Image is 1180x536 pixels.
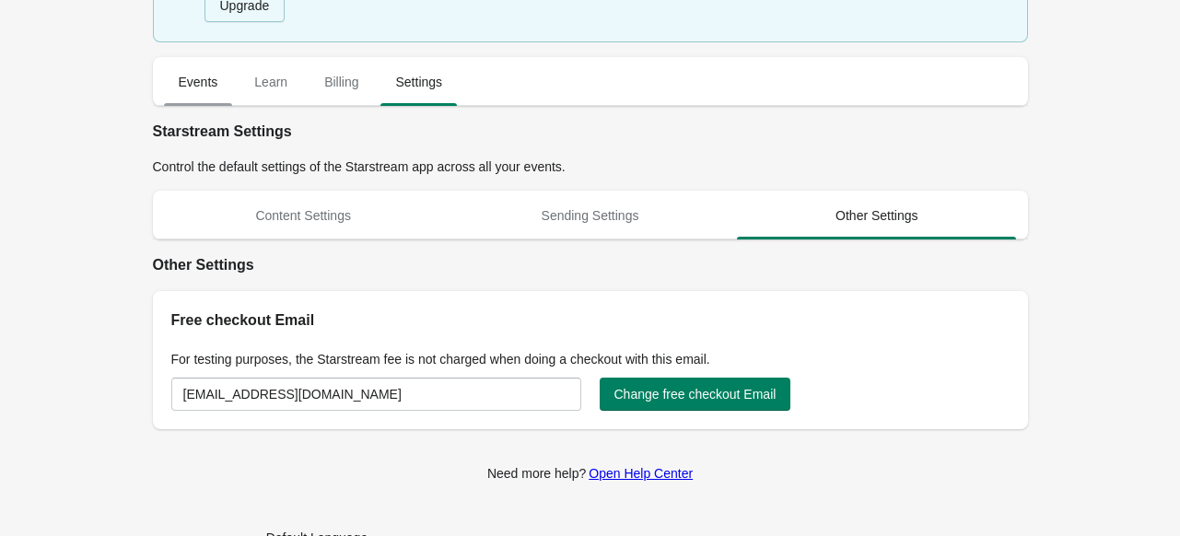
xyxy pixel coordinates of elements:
[164,199,443,232] span: Content Settings
[589,466,693,481] a: Open Help Center
[164,65,233,99] span: Events
[737,199,1016,232] span: Other Settings
[614,387,777,402] span: Change free checkout Email
[153,157,1028,176] div: Control the default settings of the Starstream app across all your events.
[600,378,791,411] button: Change free checkout Email
[171,378,581,411] input: your-email@domain.com
[153,254,1028,276] h2: Other Settings
[171,309,1010,332] h2: Free checkout Email
[487,466,586,481] span: Need more help?
[153,121,1028,143] h2: Starstream Settings
[240,65,302,99] span: Learn
[310,65,373,99] span: Billing
[380,65,457,99] span: Settings
[171,350,1010,368] p: For testing purposes, the Starstream fee is not charged when doing a checkout with this email.
[450,199,730,232] span: Sending Settings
